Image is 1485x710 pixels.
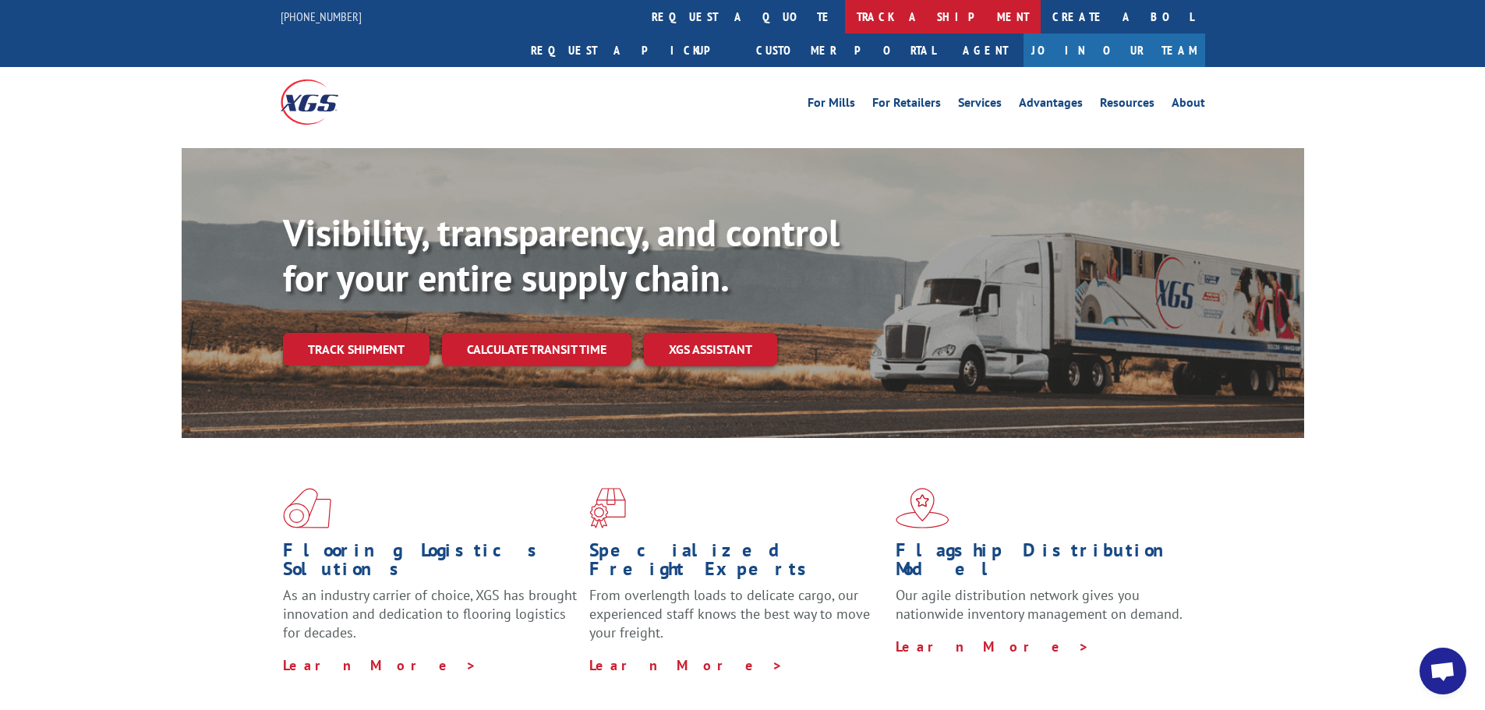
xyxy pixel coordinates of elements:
a: Track shipment [283,333,430,366]
a: [PHONE_NUMBER] [281,9,362,24]
img: xgs-icon-flagship-distribution-model-red [896,488,949,528]
a: Learn More > [283,656,477,674]
p: From overlength loads to delicate cargo, our experienced staff knows the best way to move your fr... [589,586,884,655]
a: Request a pickup [519,34,744,67]
a: Services [958,97,1002,114]
a: Calculate transit time [442,333,631,366]
div: Open chat [1420,648,1466,694]
a: Advantages [1019,97,1083,114]
img: xgs-icon-focused-on-flooring-red [589,488,626,528]
span: Our agile distribution network gives you nationwide inventory management on demand. [896,586,1183,623]
img: xgs-icon-total-supply-chain-intelligence-red [283,488,331,528]
b: Visibility, transparency, and control for your entire supply chain. [283,208,840,302]
h1: Flooring Logistics Solutions [283,541,578,586]
span: As an industry carrier of choice, XGS has brought innovation and dedication to flooring logistics... [283,586,577,641]
h1: Specialized Freight Experts [589,541,884,586]
a: Learn More > [589,656,783,674]
a: XGS ASSISTANT [644,333,777,366]
a: Customer Portal [744,34,947,67]
a: Join Our Team [1024,34,1205,67]
a: Resources [1100,97,1154,114]
a: For Retailers [872,97,941,114]
a: Learn More > [896,638,1090,655]
a: About [1172,97,1205,114]
a: For Mills [808,97,855,114]
h1: Flagship Distribution Model [896,541,1190,586]
a: Agent [947,34,1024,67]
